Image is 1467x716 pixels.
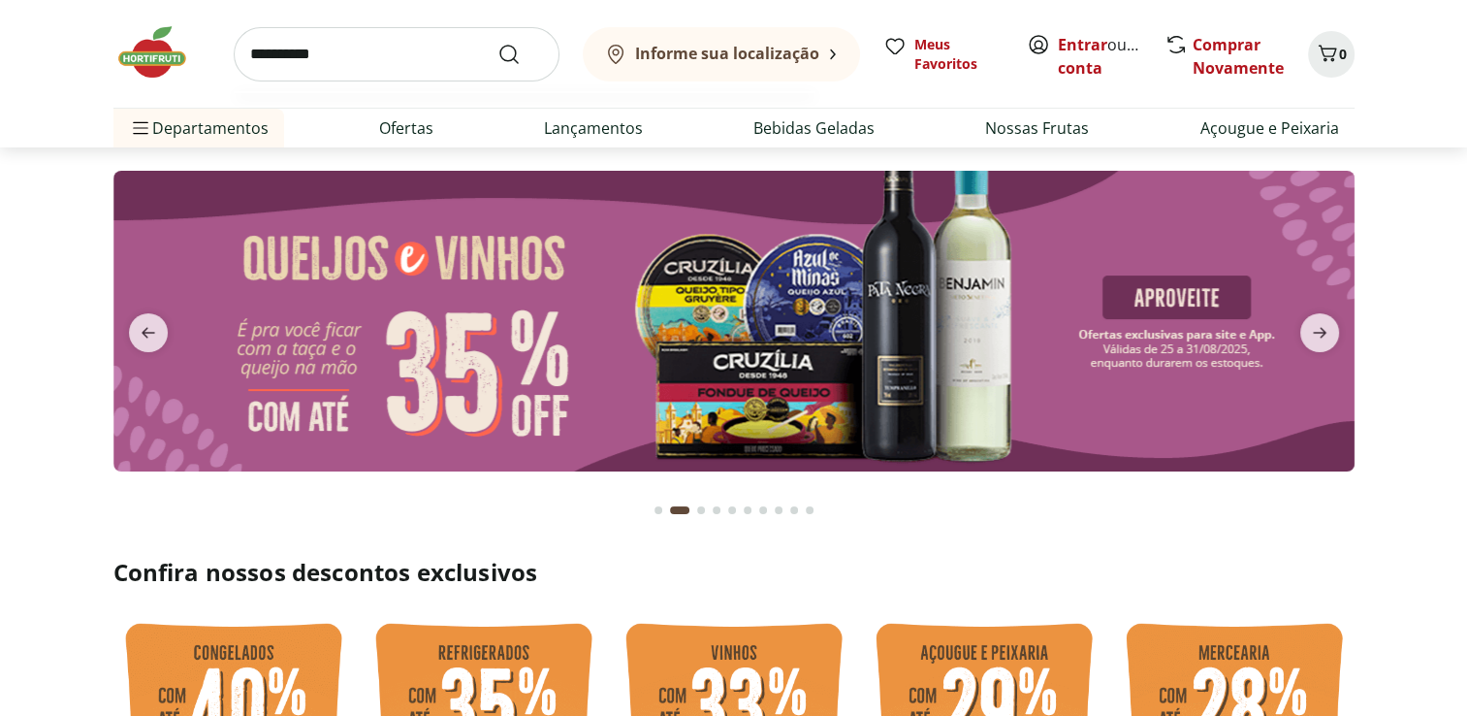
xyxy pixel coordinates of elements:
a: Comprar Novamente [1193,34,1284,79]
h2: Confira nossos descontos exclusivos [113,557,1355,588]
button: next [1285,313,1355,352]
button: Go to page 5 from fs-carousel [724,487,740,534]
input: search [234,27,559,81]
a: Lançamentos [544,116,643,140]
a: Criar conta [1058,34,1164,79]
button: Informe sua localização [583,27,860,81]
a: Bebidas Geladas [753,116,875,140]
a: Meus Favoritos [883,35,1004,74]
a: Nossas Frutas [985,116,1089,140]
button: Current page from fs-carousel [666,487,693,534]
b: Informe sua localização [635,43,819,64]
img: Hortifruti [113,23,210,81]
button: Carrinho [1308,31,1355,78]
span: 0 [1339,45,1347,63]
a: Açougue e Peixaria [1199,116,1338,140]
button: Go to page 4 from fs-carousel [709,487,724,534]
button: Go to page 6 from fs-carousel [740,487,755,534]
button: Menu [129,105,152,151]
button: Go to page 1 from fs-carousel [651,487,666,534]
button: Go to page 7 from fs-carousel [755,487,771,534]
img: queijos e vinhos [113,171,1355,472]
a: Entrar [1058,34,1107,55]
span: ou [1058,33,1144,80]
button: Go to page 8 from fs-carousel [771,487,786,534]
button: previous [113,313,183,352]
button: Go to page 3 from fs-carousel [693,487,709,534]
span: Meus Favoritos [914,35,1004,74]
a: Ofertas [379,116,433,140]
span: Departamentos [129,105,269,151]
button: Go to page 10 from fs-carousel [802,487,817,534]
button: Submit Search [497,43,544,66]
button: Go to page 9 from fs-carousel [786,487,802,534]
